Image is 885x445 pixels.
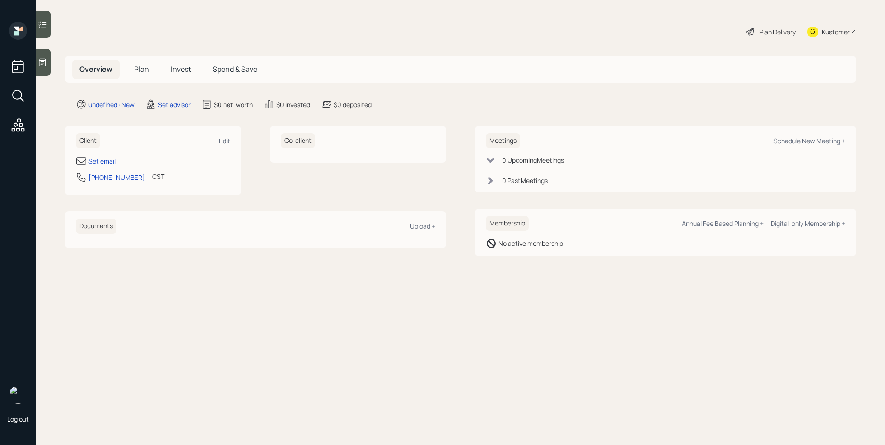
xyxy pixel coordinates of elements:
div: Upload + [410,222,435,230]
div: Annual Fee Based Planning + [682,219,764,228]
div: Plan Delivery [759,27,796,37]
div: $0 invested [276,100,310,109]
span: Plan [134,64,149,74]
div: $0 net-worth [214,100,253,109]
h6: Co-client [281,133,315,148]
div: undefined · New [88,100,135,109]
h6: Membership [486,216,529,231]
div: Log out [7,415,29,423]
div: No active membership [498,239,563,248]
div: Set advisor [158,100,191,109]
h6: Documents [76,219,116,234]
div: $0 deposited [334,100,372,109]
img: retirable_logo.png [9,386,27,404]
div: Digital-only Membership + [771,219,845,228]
div: Set email [88,156,116,166]
div: 0 Past Meeting s [502,176,548,185]
div: Edit [219,136,230,145]
div: Kustomer [822,27,850,37]
div: Schedule New Meeting + [773,136,845,145]
h6: Meetings [486,133,520,148]
span: Invest [171,64,191,74]
span: Spend & Save [213,64,257,74]
div: CST [152,172,164,181]
div: [PHONE_NUMBER] [88,173,145,182]
h6: Client [76,133,100,148]
span: Overview [79,64,112,74]
div: 0 Upcoming Meeting s [502,155,564,165]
